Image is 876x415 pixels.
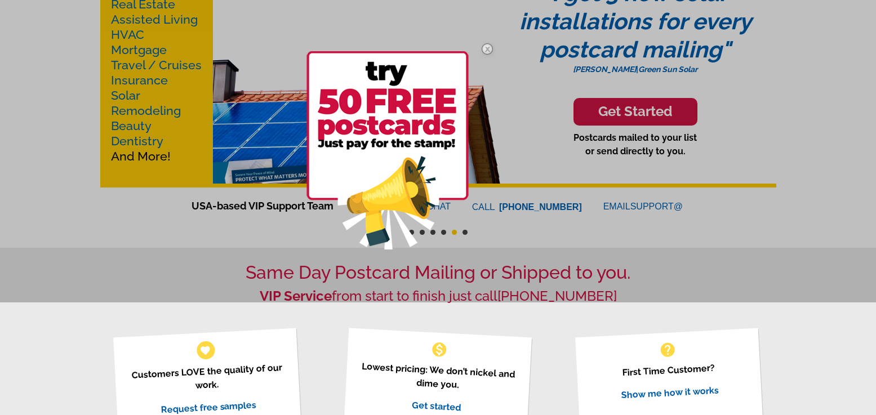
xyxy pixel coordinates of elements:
span: monetization_on [430,341,448,359]
img: 50free.png [306,51,469,249]
iframe: LiveChat chat widget [651,153,876,415]
a: Get started [412,399,461,413]
img: closebutton.png [471,33,504,65]
p: Customers LOVE the quality of our work. [127,360,287,396]
strong: VIP Service [260,288,332,304]
p: Lowest pricing: We don’t nickel and dime you. [358,359,518,395]
a: [PHONE_NUMBER] [497,288,617,304]
p: First Time Customer? [589,359,748,381]
span: favorite [199,344,211,356]
a: Request free samples [161,399,257,415]
a: Show me how it works [621,385,719,400]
